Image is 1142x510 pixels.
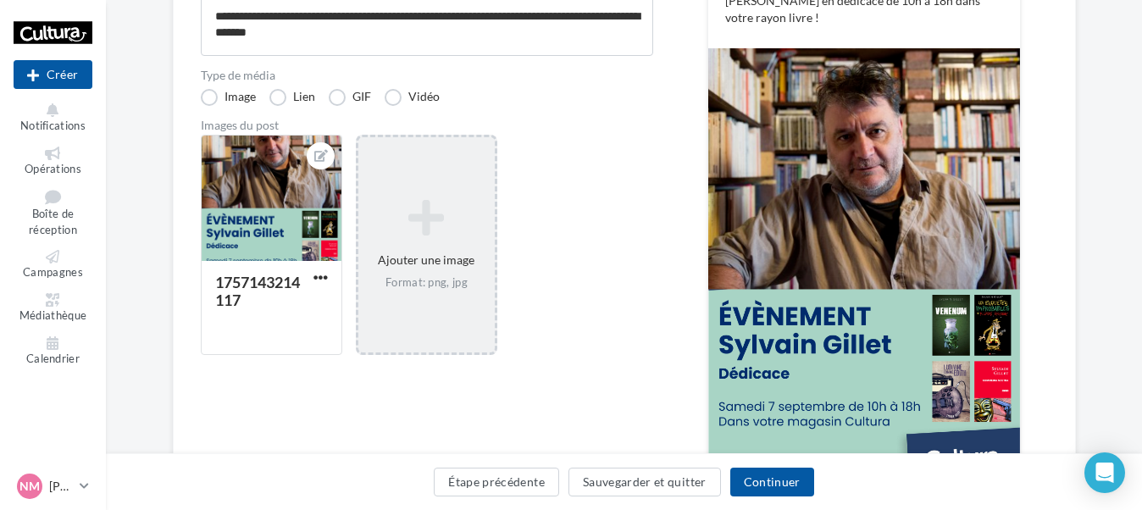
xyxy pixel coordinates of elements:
[434,468,559,496] button: Étape précédente
[14,100,92,136] button: Notifications
[14,60,92,89] button: Créer
[14,247,92,283] a: Campagnes
[14,290,92,326] a: Médiathèque
[1084,452,1125,493] div: Open Intercom Messenger
[20,119,86,132] span: Notifications
[49,478,73,495] p: [PERSON_NAME]
[19,478,40,495] span: NM
[568,468,721,496] button: Sauvegarder et quitter
[385,89,440,106] label: Vidéo
[14,143,92,180] a: Opérations
[14,60,92,89] div: Nouvelle campagne
[25,162,81,175] span: Opérations
[201,119,653,131] div: Images du post
[201,69,653,81] label: Type de média
[14,470,92,502] a: NM [PERSON_NAME]
[29,208,77,237] span: Boîte de réception
[14,333,92,369] a: Calendrier
[730,468,814,496] button: Continuer
[19,308,87,322] span: Médiathèque
[201,89,256,106] label: Image
[14,186,92,240] a: Boîte de réception
[269,89,315,106] label: Lien
[26,352,80,365] span: Calendrier
[215,273,300,309] div: 1757143214117
[329,89,371,106] label: GIF
[23,266,83,280] span: Campagnes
